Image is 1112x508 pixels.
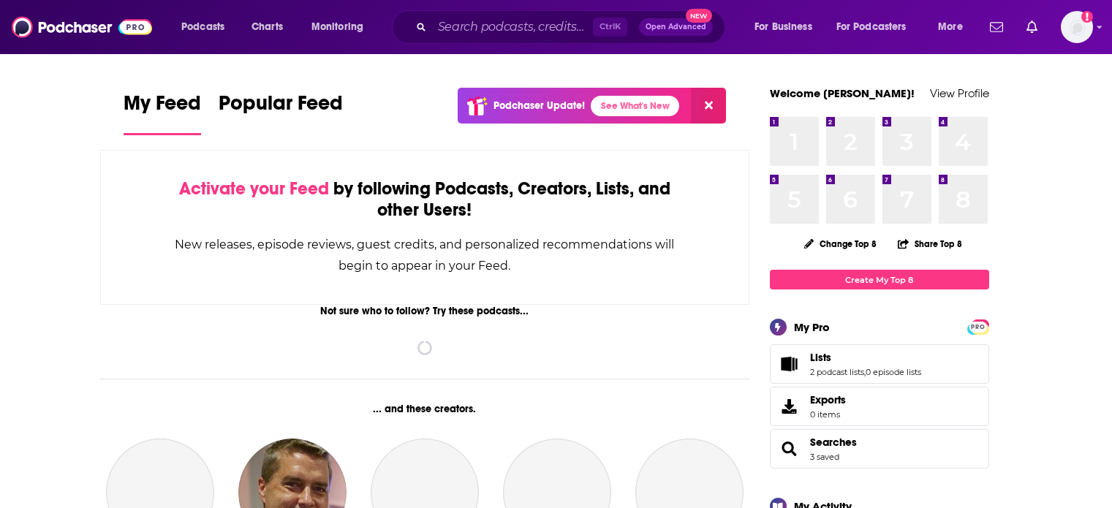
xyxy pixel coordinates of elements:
[1081,11,1093,23] svg: Add a profile image
[827,15,928,39] button: open menu
[770,86,915,100] a: Welcome [PERSON_NAME]!
[100,403,750,415] div: ... and these creators.
[810,351,831,364] span: Lists
[593,18,627,37] span: Ctrl K
[969,322,987,333] span: PRO
[1021,15,1043,39] a: Show notifications dropdown
[810,367,864,377] a: 2 podcast lists
[770,387,989,426] a: Exports
[219,91,343,124] span: Popular Feed
[836,17,907,37] span: For Podcasters
[775,439,804,459] a: Searches
[493,99,585,112] p: Podchaser Update!
[242,15,292,39] a: Charts
[219,91,343,135] a: Popular Feed
[171,15,243,39] button: open menu
[866,367,921,377] a: 0 episode lists
[770,344,989,384] span: Lists
[311,17,363,37] span: Monitoring
[938,17,963,37] span: More
[810,351,921,364] a: Lists
[1061,11,1093,43] button: Show profile menu
[406,10,739,44] div: Search podcasts, credits, & more...
[897,230,963,258] button: Share Top 8
[1061,11,1093,43] img: User Profile
[432,15,593,39] input: Search podcasts, credits, & more...
[754,17,812,37] span: For Business
[810,409,846,420] span: 0 items
[179,178,329,200] span: Activate your Feed
[810,436,857,449] a: Searches
[969,321,987,332] a: PRO
[100,305,750,317] div: Not sure who to follow? Try these podcasts...
[775,396,804,417] span: Exports
[744,15,831,39] button: open menu
[810,393,846,406] span: Exports
[770,429,989,469] span: Searches
[795,235,886,253] button: Change Top 8
[181,17,224,37] span: Podcasts
[174,178,676,221] div: by following Podcasts, Creators, Lists, and other Users!
[775,354,804,374] a: Lists
[12,13,152,41] img: Podchaser - Follow, Share and Rate Podcasts
[639,18,713,36] button: Open AdvancedNew
[174,234,676,276] div: New releases, episode reviews, guest credits, and personalized recommendations will begin to appe...
[864,367,866,377] span: ,
[930,86,989,100] a: View Profile
[984,15,1009,39] a: Show notifications dropdown
[124,91,201,124] span: My Feed
[251,17,283,37] span: Charts
[1061,11,1093,43] span: Logged in as gbrussel
[686,9,712,23] span: New
[124,91,201,135] a: My Feed
[301,15,382,39] button: open menu
[646,23,706,31] span: Open Advanced
[928,15,981,39] button: open menu
[794,320,830,334] div: My Pro
[770,270,989,289] a: Create My Top 8
[591,96,679,116] a: See What's New
[810,452,839,462] a: 3 saved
